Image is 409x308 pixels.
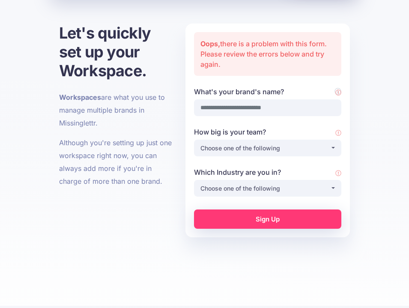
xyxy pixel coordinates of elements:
strong: Oops, [200,39,220,48]
label: Which Industry are you in? [194,167,341,177]
p: are what you use to manage multiple brands in Missinglettr. [59,91,173,129]
button: Choose one of the following [194,140,341,156]
div: Choose one of the following [200,143,330,153]
b: Workspaces [59,93,101,102]
label: What's your brand's name? [194,87,341,97]
p: Although you're setting up just one workspace right now, you can always add more if you're in cha... [59,136,173,188]
button: Choose one of the following [194,180,341,197]
h1: Let's quickly set up your Workspace. [59,24,173,80]
label: How big is your team? [194,127,341,137]
a: Sign Up [194,209,341,229]
div: there is a problem with this form. Please review the errors below and try again. [194,32,341,76]
div: Choose one of the following [200,183,330,194]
